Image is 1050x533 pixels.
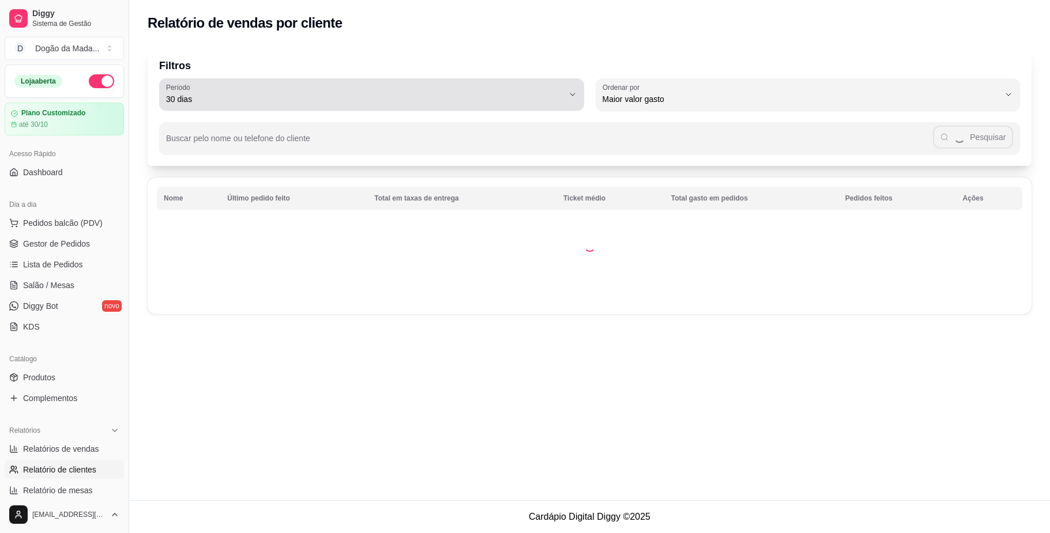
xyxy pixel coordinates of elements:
h2: Relatório de vendas por cliente [148,14,343,32]
article: Plano Customizado [21,109,85,118]
a: Produtos [5,368,124,387]
span: Maior valor gasto [603,93,1000,105]
div: Loja aberta [14,75,62,88]
a: Salão / Mesas [5,276,124,294]
label: Período [166,82,194,92]
div: Dia a dia [5,195,124,214]
span: [EMAIL_ADDRESS][DOMAIN_NAME] [32,510,106,519]
a: KDS [5,317,124,336]
button: [EMAIL_ADDRESS][DOMAIN_NAME] [5,501,124,528]
button: Pedidos balcão (PDV) [5,214,124,232]
div: Loading [584,240,596,252]
span: Salão / Mesas [23,279,74,291]
footer: Cardápio Digital Diggy © 2025 [129,500,1050,533]
input: Buscar pelo nome ou telefone do cliente [166,137,933,149]
button: Alterar Status [89,74,114,88]
button: Select a team [5,37,124,60]
span: Diggy Bot [23,300,58,312]
div: Acesso Rápido [5,145,124,163]
span: Relatórios [9,426,40,435]
span: Complementos [23,392,77,404]
span: D [14,43,26,54]
span: KDS [23,321,40,332]
span: Lista de Pedidos [23,259,83,270]
a: Diggy Botnovo [5,297,124,315]
a: Relatórios de vendas [5,440,124,458]
a: Relatório de clientes [5,460,124,479]
a: DiggySistema de Gestão [5,5,124,32]
a: Dashboard [5,163,124,182]
span: Diggy [32,9,119,19]
a: Plano Customizadoaté 30/10 [5,103,124,135]
span: Relatório de clientes [23,464,96,475]
span: Relatório de mesas [23,485,93,496]
a: Relatório de mesas [5,481,124,500]
span: 30 dias [166,93,563,105]
article: até 30/10 [19,120,48,129]
div: Catálogo [5,350,124,368]
span: Produtos [23,372,55,383]
span: Sistema de Gestão [32,19,119,28]
span: Pedidos balcão (PDV) [23,217,103,229]
p: Filtros [159,58,1020,74]
span: Dashboard [23,167,63,178]
div: Dogão da Mada ... [35,43,99,54]
label: Ordenar por [603,82,643,92]
a: Gestor de Pedidos [5,235,124,253]
span: Gestor de Pedidos [23,238,90,250]
button: Período30 dias [159,78,584,111]
span: Relatórios de vendas [23,443,99,455]
a: Lista de Pedidos [5,255,124,274]
button: Ordenar porMaior valor gasto [596,78,1021,111]
a: Complementos [5,389,124,407]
